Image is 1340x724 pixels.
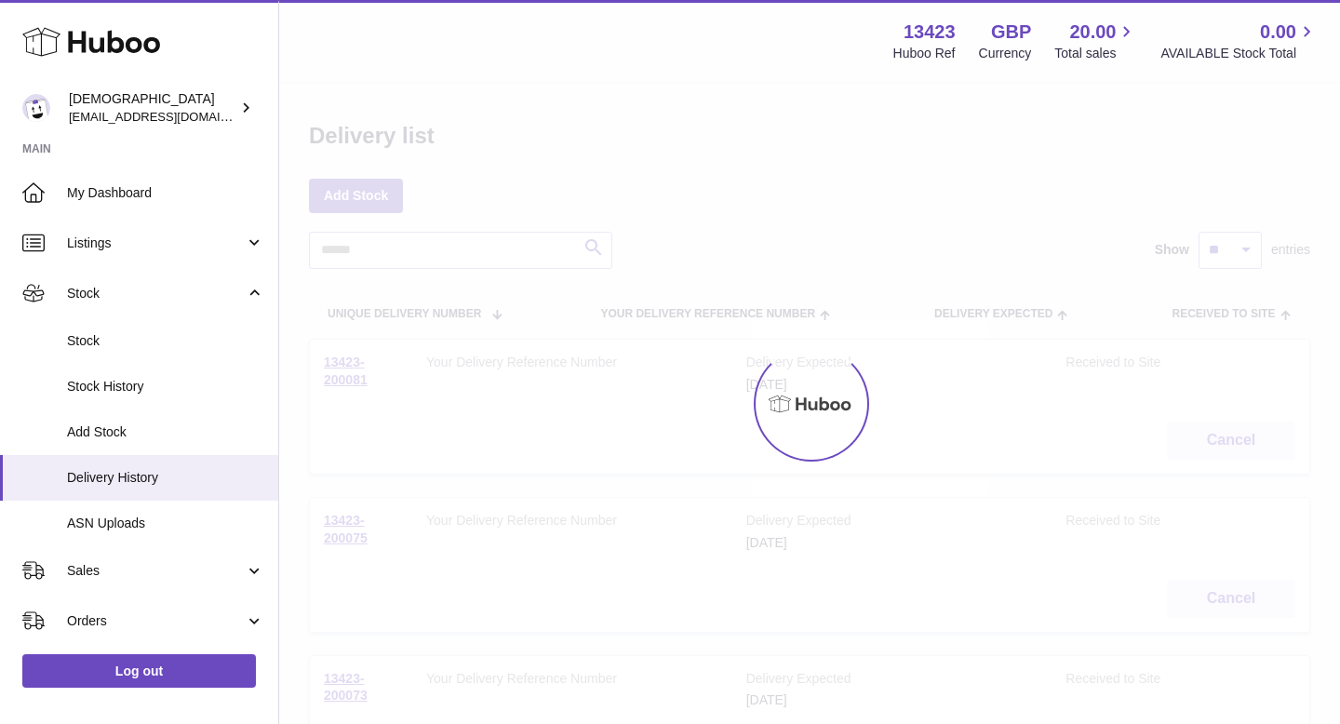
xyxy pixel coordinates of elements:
[1054,20,1137,62] a: 20.00 Total sales
[1069,20,1116,45] span: 20.00
[991,20,1031,45] strong: GBP
[67,235,245,252] span: Listings
[893,45,956,62] div: Huboo Ref
[67,378,264,396] span: Stock History
[1160,45,1318,62] span: AVAILABLE Stock Total
[67,184,264,202] span: My Dashboard
[22,654,256,688] a: Log out
[1260,20,1296,45] span: 0.00
[69,109,274,124] span: [EMAIL_ADDRESS][DOMAIN_NAME]
[22,94,50,122] img: olgazyuz@outlook.com
[904,20,956,45] strong: 13423
[67,612,245,630] span: Orders
[67,515,264,532] span: ASN Uploads
[979,45,1032,62] div: Currency
[67,469,264,487] span: Delivery History
[67,332,264,350] span: Stock
[67,423,264,441] span: Add Stock
[1054,45,1137,62] span: Total sales
[69,90,236,126] div: [DEMOGRAPHIC_DATA]
[67,285,245,302] span: Stock
[1160,20,1318,62] a: 0.00 AVAILABLE Stock Total
[67,562,245,580] span: Sales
